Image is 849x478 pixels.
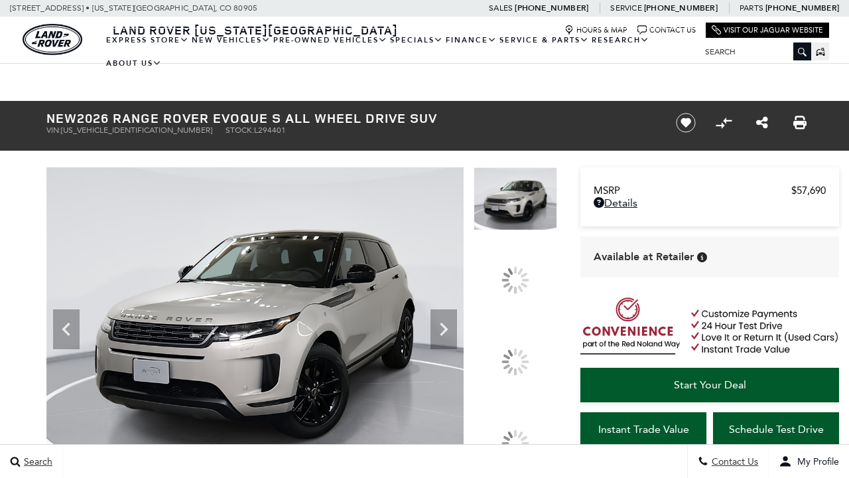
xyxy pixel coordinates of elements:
span: VIN: [46,125,61,135]
nav: Main Navigation [105,29,695,75]
span: Stock: [226,125,254,135]
a: Contact Us [637,25,696,35]
a: EXPRESS STORE [105,29,190,52]
span: My Profile [792,456,839,467]
span: Sales [489,3,513,13]
span: L294401 [254,125,286,135]
a: Print this New 2026 Range Rover Evoque S All Wheel Drive SUV [793,115,807,131]
span: Schedule Test Drive [729,423,824,436]
span: Available at Retailer [594,250,694,264]
div: Vehicle is in stock and ready for immediate delivery. Due to demand, availability is subject to c... [697,252,707,262]
a: Research [590,29,651,52]
span: Start Your Deal [674,378,746,391]
a: Pre-Owned Vehicles [272,29,389,52]
a: About Us [105,52,163,75]
a: Specials [389,29,444,52]
span: MSRP [594,185,791,197]
a: Land Rover [US_STATE][GEOGRAPHIC_DATA] [105,22,406,38]
a: [PHONE_NUMBER] [515,3,588,13]
a: MSRP $57,690 [594,185,826,197]
a: Start Your Deal [580,368,839,402]
a: [STREET_ADDRESS] • [US_STATE][GEOGRAPHIC_DATA], CO 80905 [10,3,257,13]
span: Contact Us [708,456,758,467]
h1: 2026 Range Rover Evoque S All Wheel Drive SUV [46,111,653,125]
span: Instant Trade Value [598,423,689,436]
a: Schedule Test Drive [713,412,839,447]
button: Compare vehicle [714,113,734,133]
a: Service & Parts [498,29,590,52]
span: Service [610,3,641,13]
a: Instant Trade Value [580,412,706,447]
span: Search [21,456,52,467]
a: Visit Our Jaguar Website [712,25,823,35]
a: Finance [444,29,498,52]
span: $57,690 [791,185,826,197]
span: Parts [740,3,763,13]
a: Hours & Map [564,25,627,35]
span: [US_VEHICLE_IDENTIFICATION_NUMBER] [61,125,212,135]
a: New Vehicles [190,29,272,52]
a: land-rover [23,24,82,55]
img: Land Rover [23,24,82,55]
button: user-profile-menu [769,445,849,478]
input: Search [695,44,811,60]
img: New 2026 Seoul Pearl Silver LAND ROVER S image 1 [474,167,557,230]
strong: New [46,109,77,127]
span: Land Rover [US_STATE][GEOGRAPHIC_DATA] [113,22,398,38]
a: [PHONE_NUMBER] [644,3,718,13]
button: Save vehicle [671,112,700,133]
a: [PHONE_NUMBER] [765,3,839,13]
a: Share this New 2026 Range Rover Evoque S All Wheel Drive SUV [756,115,768,131]
a: Details [594,197,826,209]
